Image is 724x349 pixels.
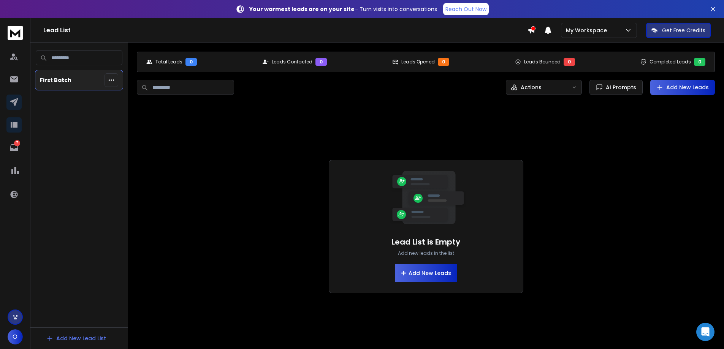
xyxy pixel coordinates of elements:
[589,80,643,95] button: AI Prompts
[445,5,486,13] p: Reach Out Now
[391,237,460,247] h1: Lead List is Empty
[6,140,22,155] a: 7
[566,27,610,34] p: My Workspace
[603,84,636,91] span: AI Prompts
[8,329,23,344] button: O
[395,264,457,282] button: Add New Leads
[249,5,355,13] strong: Your warmest leads are on your site
[656,84,709,91] a: Add New Leads
[401,59,435,65] p: Leads Opened
[14,140,20,146] p: 7
[43,26,528,35] h1: Lead List
[662,27,705,34] p: Get Free Credits
[694,58,705,66] div: 0
[8,26,23,40] img: logo
[646,23,711,38] button: Get Free Credits
[443,3,489,15] a: Reach Out Now
[249,5,437,13] p: – Turn visits into conversations
[696,323,714,341] div: Open Intercom Messenger
[272,59,312,65] p: Leads Contacted
[521,84,542,91] p: Actions
[524,59,561,65] p: Leads Bounced
[438,58,449,66] div: 0
[155,59,182,65] p: Total Leads
[40,76,71,84] p: First Batch
[564,58,575,66] div: 0
[185,58,197,66] div: 0
[40,331,112,346] button: Add New Lead List
[398,250,454,256] p: Add new leads in the list
[315,58,327,66] div: 0
[650,59,691,65] p: Completed Leads
[650,80,715,95] button: Add New Leads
